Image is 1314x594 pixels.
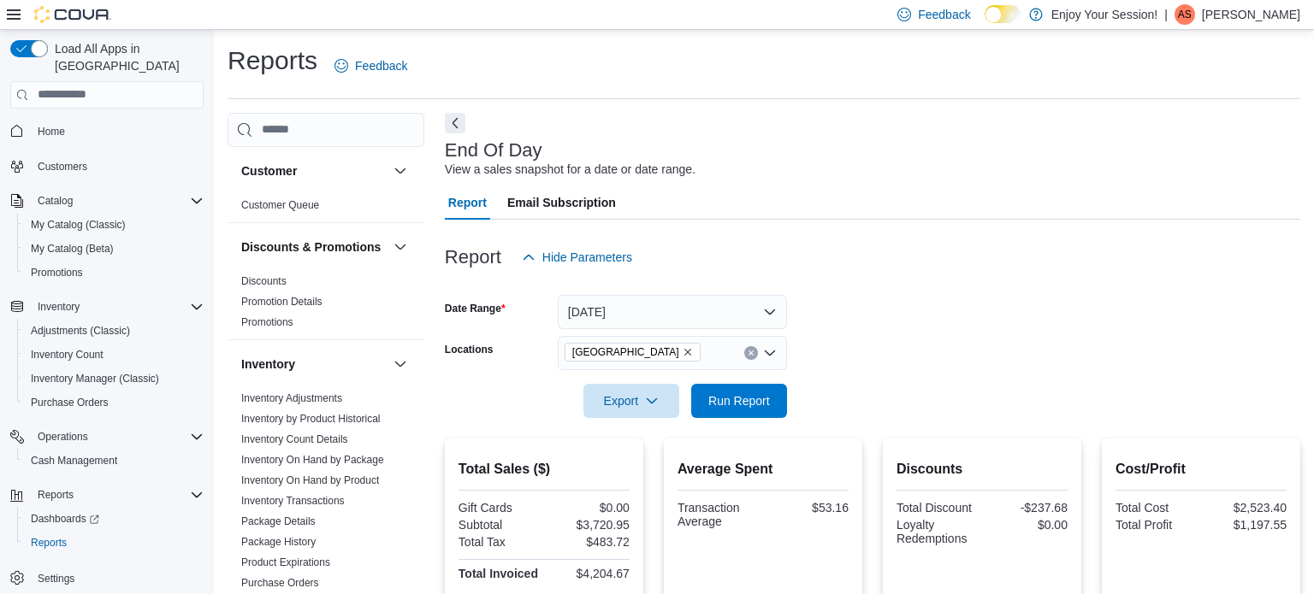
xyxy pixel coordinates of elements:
h3: Inventory [241,356,295,373]
button: Inventory [241,356,387,373]
a: Dashboards [17,507,210,531]
span: Load All Apps in [GEOGRAPHIC_DATA] [48,40,204,74]
span: Inventory [38,300,80,314]
a: Customer Queue [241,199,319,211]
span: Reports [24,532,204,553]
button: [DATE] [558,295,787,329]
button: Open list of options [763,346,777,360]
span: Cash Management [24,450,204,471]
a: Home [31,121,72,142]
button: Inventory Manager (Classic) [17,367,210,391]
span: Report [448,185,487,220]
a: Adjustments (Classic) [24,321,137,341]
h2: Average Spent [678,459,849,479]
button: Inventory [31,297,86,317]
h2: Total Sales ($) [459,459,630,479]
span: Promotions [241,315,293,329]
button: My Catalog (Beta) [17,237,210,261]
button: My Catalog (Classic) [17,213,210,237]
button: Purchase Orders [17,391,210,415]
span: Inventory Transactions [241,494,345,508]
a: Inventory On Hand by Package [241,454,384,466]
button: Promotions [17,261,210,285]
button: Adjustments (Classic) [17,319,210,343]
div: $1,197.55 [1204,518,1287,532]
a: Inventory by Product Historical [241,413,381,425]
span: Inventory [31,297,204,317]
h2: Cost/Profit [1116,459,1287,479]
div: $53.16 [766,501,849,515]
button: Next [445,113,465,133]
span: Settings [38,572,74,585]
span: Settings [31,567,204,588]
span: Cash Management [31,454,117,468]
span: Inventory Count Details [241,432,348,446]
span: Dashboards [31,512,99,526]
button: Reports [17,531,210,555]
span: Run Report [708,392,770,409]
h3: Discounts & Promotions [241,238,381,256]
label: Date Range [445,302,506,315]
p: | [1164,4,1168,25]
button: Remove North York from selection in this group [683,347,693,357]
h2: Discounts [897,459,1068,479]
button: Reports [3,483,210,507]
button: Inventory [390,354,411,374]
h3: Customer [241,162,297,179]
span: Product Expirations [241,556,330,569]
h3: Report [445,247,501,268]
div: Total Discount [897,501,979,515]
span: Customer Queue [241,198,319,212]
label: Locations [445,343,494,356]
button: Export [583,384,679,418]
a: Inventory Manager (Classic) [24,368,166,389]
p: Enjoy Your Session! [1051,4,1158,25]
button: Settings [3,565,210,590]
a: Inventory Count [24,344,110,365]
span: Package Details [241,515,316,528]
span: Promotions [31,266,83,279]
button: Catalog [31,191,80,211]
h3: End Of Day [445,140,542,161]
span: Customers [38,160,87,173]
span: Discounts [241,274,287,288]
span: Inventory On Hand by Package [241,453,384,467]
a: Product Expirations [241,556,330,568]
span: Purchase Orders [31,396,109,409]
a: Dashboards [24,509,106,529]
button: Operations [3,425,210,449]
button: Run Report [691,384,787,418]
span: Promotion Details [241,295,323,309]
a: Cash Management [24,450,124,471]
span: Catalog [38,194,73,208]
span: Inventory Count [31,348,104,362]
span: Home [31,121,204,142]
span: Customers [31,156,204,177]
button: Cash Management [17,449,210,473]
span: Feedback [355,57,407,74]
a: Purchase Orders [241,577,319,589]
span: My Catalog (Beta) [24,238,204,259]
div: $3,720.95 [547,518,630,532]
a: My Catalog (Classic) [24,215,133,235]
span: My Catalog (Classic) [24,215,204,235]
div: $4,204.67 [547,567,630,580]
a: Customers [31,156,94,177]
img: Cova [34,6,111,23]
a: Inventory Count Details [241,433,348,445]
div: Discounts & Promotions [228,271,424,339]
button: Reports [31,485,80,505]
span: Reports [38,488,74,502]
a: Promotions [241,316,293,328]
button: Discounts & Promotions [241,238,387,256]
a: Feedback [328,49,414,83]
span: Package History [241,535,316,549]
span: Purchase Orders [24,392,204,413]
span: My Catalog (Beta) [31,242,114,256]
a: My Catalog (Beta) [24,238,121,259]
span: Catalog [31,191,204,211]
a: Inventory Transactions [241,495,345,507]
span: Adjustments (Classic) [24,321,204,341]
span: Home [38,125,65,138]
a: Inventory Adjustments [241,392,342,404]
